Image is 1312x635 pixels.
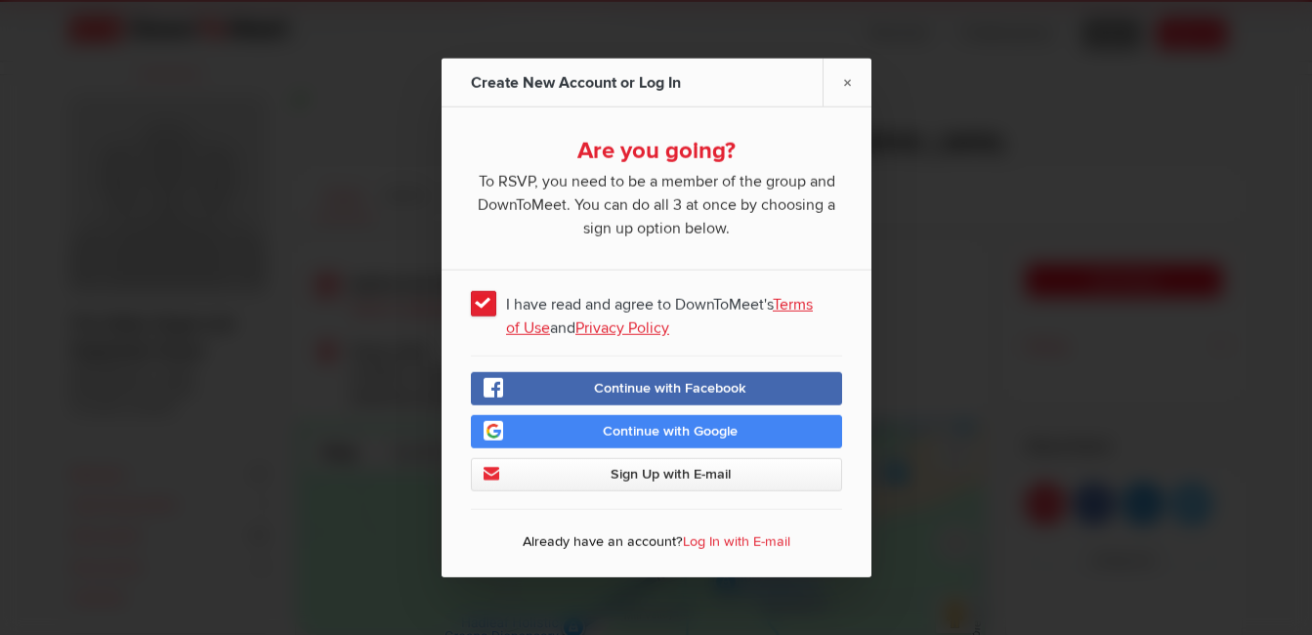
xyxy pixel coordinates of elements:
[603,423,738,440] span: Continue with Google
[575,318,669,338] a: Privacy Policy
[471,528,842,563] p: Already have an account?
[506,295,813,338] a: Terms of Use
[823,59,871,106] a: ×
[610,466,730,483] span: Sign Up with E-mail
[471,137,842,166] div: Are you going?
[471,458,842,491] a: Sign Up with E-mail
[471,415,842,448] a: Continue with Google
[471,59,686,107] div: Create New Account or Log In
[471,285,842,320] span: I have read and agree to DownToMeet's and
[471,166,842,240] span: To RSVP, you need to be a member of the group and DownToMeet. You can do all 3 at once by choosin...
[471,372,842,405] a: Continue with Facebook
[594,380,746,397] span: Continue with Facebook
[683,533,790,550] a: Log In with E-mail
